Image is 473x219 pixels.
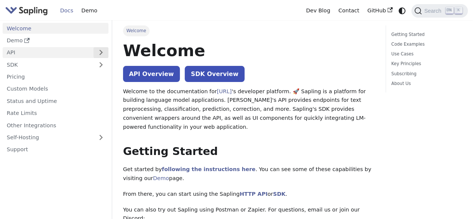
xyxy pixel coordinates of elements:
[302,5,334,16] a: Dev Blog
[391,70,460,77] a: Subscribing
[123,190,375,199] p: From there, you can start using the Sapling or .
[123,25,150,36] span: Welcome
[391,60,460,67] a: Key Principles
[391,80,460,87] a: About Us
[3,132,108,143] a: Self-Hosting
[3,95,108,106] a: Status and Uptime
[363,5,396,16] a: GitHub
[3,144,108,155] a: Support
[411,4,467,18] button: Search (Ctrl+K)
[391,31,460,38] a: Getting Started
[153,175,169,181] a: Demo
[240,191,268,197] a: HTTP API
[93,47,108,58] button: Expand sidebar category 'API'
[273,191,285,197] a: SDK
[185,66,244,82] a: SDK Overview
[3,47,93,58] a: API
[77,5,101,16] a: Demo
[123,145,375,158] h2: Getting Started
[455,7,462,14] kbd: K
[3,35,108,46] a: Demo
[56,5,77,16] a: Docs
[3,120,108,131] a: Other Integrations
[3,83,108,94] a: Custom Models
[5,5,48,16] img: Sapling.ai
[3,72,108,82] a: Pricing
[422,8,446,14] span: Search
[93,59,108,70] button: Expand sidebar category 'SDK'
[3,23,108,34] a: Welcome
[3,59,93,70] a: SDK
[217,88,232,94] a: [URL]
[123,40,375,61] h1: Welcome
[334,5,363,16] a: Contact
[162,166,255,172] a: following the instructions here
[391,51,460,58] a: Use Cases
[123,66,180,82] a: API Overview
[397,5,408,16] button: Switch between dark and light mode (currently system mode)
[123,165,375,183] p: Get started by . You can see some of these capabilities by visiting our page.
[5,5,50,16] a: Sapling.ai
[391,41,460,48] a: Code Examples
[123,87,375,132] p: Welcome to the documentation for 's developer platform. 🚀 Sapling is a platform for building lang...
[3,108,108,119] a: Rate Limits
[123,25,375,36] nav: Breadcrumbs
